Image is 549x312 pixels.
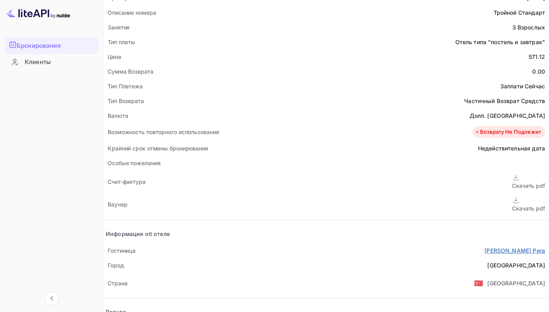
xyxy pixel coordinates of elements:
[108,9,156,16] ya-tr-span: Описание номера
[480,128,541,136] ya-tr-span: Возврату не подлежит
[108,262,124,269] ya-tr-span: Город
[487,262,545,269] ya-tr-span: [GEOGRAPHIC_DATA]
[108,129,219,135] ya-tr-span: Возможность повторного использования
[487,280,545,287] ya-tr-span: [GEOGRAPHIC_DATA]
[108,24,130,31] ya-tr-span: Занятия
[484,247,545,254] ya-tr-span: [PERSON_NAME] Pera
[532,67,545,76] div: 0.00
[108,83,143,90] ya-tr-span: Тип Платежа
[484,246,545,255] a: [PERSON_NAME] Pera
[108,97,144,104] ya-tr-span: Тип Возврата
[45,291,59,306] button: Свернуть навигацию
[512,24,545,31] ya-tr-span: 3 Взрослых
[500,83,545,90] ya-tr-span: Заплати Сейчас
[25,58,51,67] ya-tr-span: Клиенты
[6,6,70,19] img: Логотип LiteAPI
[108,68,153,75] ya-tr-span: Сумма Возврата
[512,182,545,189] ya-tr-span: Скачать pdf
[108,280,127,287] ya-tr-span: Страна
[5,37,98,54] div: Бронирования
[5,55,98,70] div: Клиенты
[108,145,208,152] ya-tr-span: Крайний срок отмены бронирования
[108,247,136,254] ya-tr-span: Гостиница
[494,9,545,16] ya-tr-span: Тройной Стандарт
[470,112,545,119] ya-tr-span: Долл. [GEOGRAPHIC_DATA]
[478,145,545,152] ya-tr-span: Недействительная дата
[108,201,127,208] ya-tr-span: Ваучер
[474,276,483,290] span: США
[529,53,545,61] div: 571.12
[106,230,170,237] ya-tr-span: Информация об отеле
[108,160,160,166] ya-tr-span: Особые пожелания
[17,41,61,51] ya-tr-span: Бронирования
[108,39,135,45] ya-tr-span: Тип платы
[5,37,98,53] a: Бронирования
[464,97,545,104] ya-tr-span: Частичный Возврат Средств
[108,53,121,60] ya-tr-span: Цена
[5,55,98,69] a: Клиенты
[512,205,545,212] ya-tr-span: Скачать pdf
[108,178,146,185] ya-tr-span: Счет-фактура
[474,279,483,287] ya-tr-span: 🇹🇷
[108,112,128,119] ya-tr-span: Валюта
[455,39,545,45] ya-tr-span: Отель типа "постель и завтрак"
